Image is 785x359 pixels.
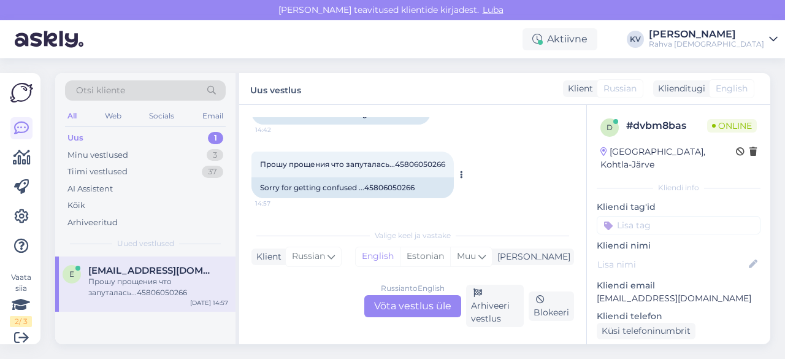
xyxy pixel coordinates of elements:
div: Minu vestlused [67,149,128,161]
div: AI Assistent [67,183,113,195]
span: epood@rahvaraamat.ee [88,265,216,276]
div: [PERSON_NAME] [649,29,764,39]
div: Klienditugi [653,82,705,95]
span: Russian [292,250,325,263]
div: 37 [202,166,223,178]
div: Kliendi info [597,182,760,193]
div: Rahva [DEMOGRAPHIC_DATA] [649,39,764,49]
p: Kliendi telefon [597,310,760,323]
div: All [65,108,79,124]
span: Uued vestlused [117,238,174,249]
div: Uus [67,132,83,144]
span: Online [707,119,757,133]
span: 14:57 [255,199,301,208]
div: Tiimi vestlused [67,166,128,178]
div: [PERSON_NAME] [492,250,570,263]
div: 2 / 3 [10,316,32,327]
span: English [716,82,748,95]
span: e [69,269,74,279]
input: Lisa tag [597,216,760,234]
span: Luba [479,4,507,15]
span: Прошу прощения что запуталась...45806050266 [260,160,445,169]
label: Uus vestlus [250,80,301,97]
span: Otsi kliente [76,84,125,97]
div: Aktiivne [523,28,597,50]
span: Muu [457,250,476,261]
div: Arhiveeri vestlus [466,285,524,327]
div: Email [200,108,226,124]
div: [DATE] 14:57 [190,298,228,307]
div: Valige keel ja vastake [251,230,574,241]
div: 3 [207,149,223,161]
a: [PERSON_NAME]Rahva [DEMOGRAPHIC_DATA] [649,29,778,49]
div: Blokeeri [529,291,574,321]
div: Võta vestlus üle [364,295,461,317]
div: [GEOGRAPHIC_DATA], Kohtla-Järve [600,145,736,171]
div: Arhiveeritud [67,217,118,229]
div: Estonian [400,247,450,266]
span: d [607,123,613,132]
span: Russian [603,82,637,95]
p: Kliendi email [597,279,760,292]
div: Kõik [67,199,85,212]
div: Russian to English [381,283,445,294]
div: Прошу прощения что запуталась...45806050266 [88,276,228,298]
div: Vaata siia [10,272,32,327]
img: Askly Logo [10,83,33,102]
div: Sorry for getting confused ...45806050266 [251,177,454,198]
div: 1 [208,132,223,144]
p: Kliendi tag'id [597,201,760,214]
div: Klient [251,250,281,263]
div: Küsi telefoninumbrit [597,323,695,339]
div: Web [102,108,124,124]
div: Socials [147,108,177,124]
p: Kliendi nimi [597,239,760,252]
span: 14:42 [255,125,301,134]
input: Lisa nimi [597,258,746,271]
p: [EMAIL_ADDRESS][DOMAIN_NAME] [597,292,760,305]
div: KV [627,31,644,48]
div: # dvbm8bas [626,118,707,133]
div: English [356,247,400,266]
div: Klient [563,82,593,95]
